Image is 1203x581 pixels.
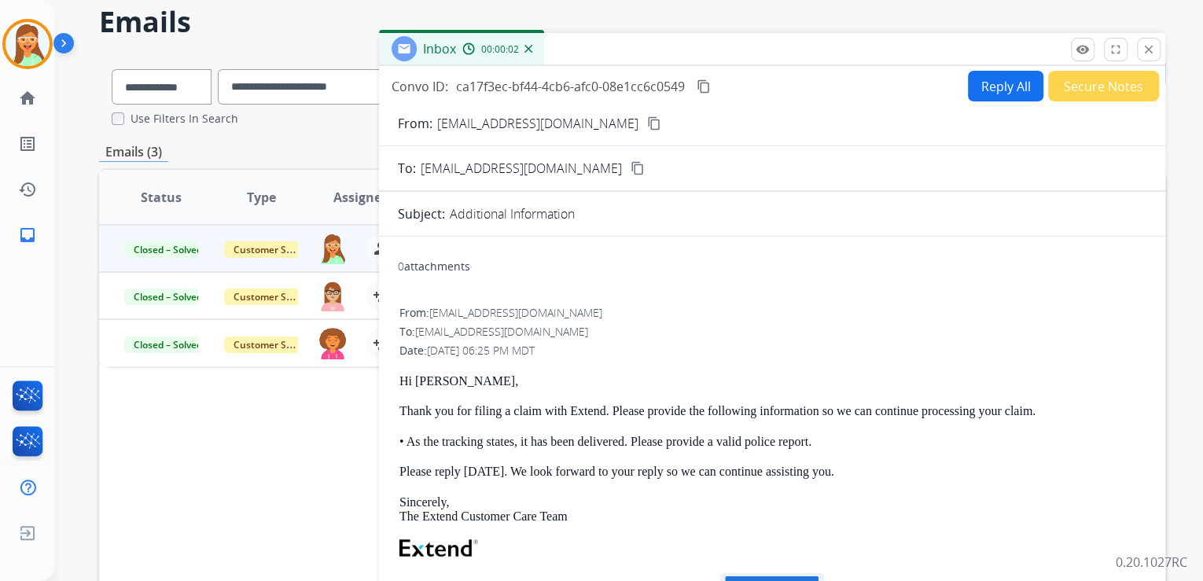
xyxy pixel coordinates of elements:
span: Customer Support [224,336,326,353]
span: [EMAIL_ADDRESS][DOMAIN_NAME] [421,159,622,178]
div: From: [399,305,1145,321]
p: From: [398,114,432,133]
span: ca17f3ec-bf44-4cb6-afc0-08e1cc6c0549 [456,78,685,95]
p: Subject: [398,204,445,223]
span: 00:00:02 [481,43,519,56]
mat-icon: home [18,89,37,108]
span: Closed – Solved [124,289,212,305]
span: [EMAIL_ADDRESS][DOMAIN_NAME] [415,324,588,339]
mat-icon: list_alt [18,134,37,153]
p: Thank you for filing a claim with Extend. Please provide the following information so we can cont... [399,404,1145,418]
span: Closed – Solved [124,241,212,258]
p: Additional Information [450,204,575,223]
img: agent-avatar [318,233,348,264]
img: agent-avatar [318,328,348,359]
mat-icon: person_remove [373,239,392,258]
span: Type [247,188,276,207]
button: Secure Notes [1048,71,1159,101]
button: Reply All [968,71,1043,101]
span: Customer Support [224,241,326,258]
p: 0.20.1027RC [1116,553,1187,572]
span: [DATE] 06:25 PM MDT [427,343,535,358]
p: To: [398,159,416,178]
div: Date: [399,343,1145,359]
mat-icon: inbox [18,226,37,245]
span: Assignee [333,188,388,207]
mat-icon: content_copy [697,79,711,94]
mat-icon: history [18,180,37,199]
mat-icon: content_copy [631,161,645,175]
p: [EMAIL_ADDRESS][DOMAIN_NAME] [437,114,638,133]
span: Inbox [423,40,456,57]
span: Customer Support [224,289,326,305]
span: Closed – Solved [124,336,212,353]
label: Use Filters In Search [131,111,238,127]
img: Extend Logo [399,539,478,557]
mat-icon: close [1142,42,1156,57]
img: avatar [6,22,50,66]
p: Please reply [DATE]. We look forward to your reply so we can continue assisting you. [399,465,1145,479]
mat-icon: fullscreen [1109,42,1123,57]
div: To: [399,324,1145,340]
p: Emails (3) [99,142,168,162]
mat-icon: person_add [373,334,392,353]
div: attachments [398,259,470,274]
p: • As the tracking states, it has been delivered. Please provide a valid police report. [399,435,1145,449]
h2: Emails [99,6,1165,38]
img: agent-avatar [318,280,348,311]
p: Hi [PERSON_NAME], [399,374,1145,388]
p: Sincerely, The Extend Customer Care Team [399,495,1145,524]
mat-icon: content_copy [647,116,661,131]
span: [EMAIL_ADDRESS][DOMAIN_NAME] [429,305,602,320]
mat-icon: person_add [373,286,392,305]
span: Status [141,188,182,207]
span: 0 [398,259,404,274]
p: Convo ID: [392,77,448,96]
mat-icon: remove_red_eye [1076,42,1090,57]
